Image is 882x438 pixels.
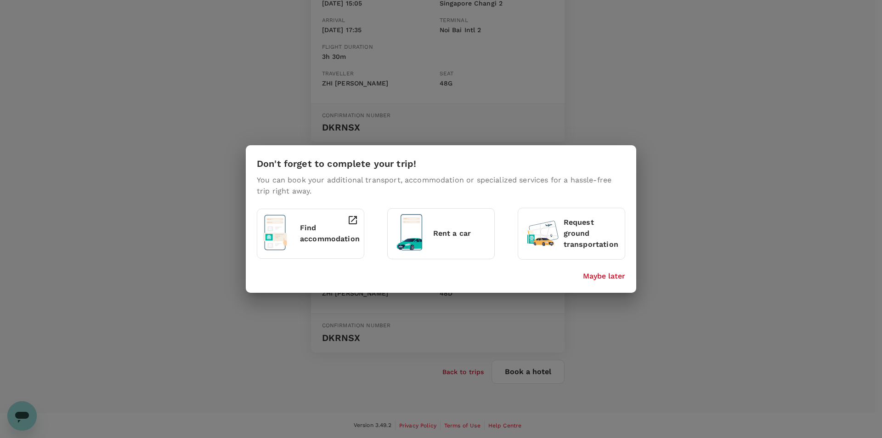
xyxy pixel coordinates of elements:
button: Maybe later [583,271,625,282]
p: Rent a car [433,228,489,239]
p: Request ground transportation [564,217,619,250]
p: You can book your additional transport, accommodation or specialized services for a hassle-free t... [257,175,625,197]
p: Find accommodation [300,222,360,245]
h6: Don't forget to complete your trip! [257,156,416,171]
